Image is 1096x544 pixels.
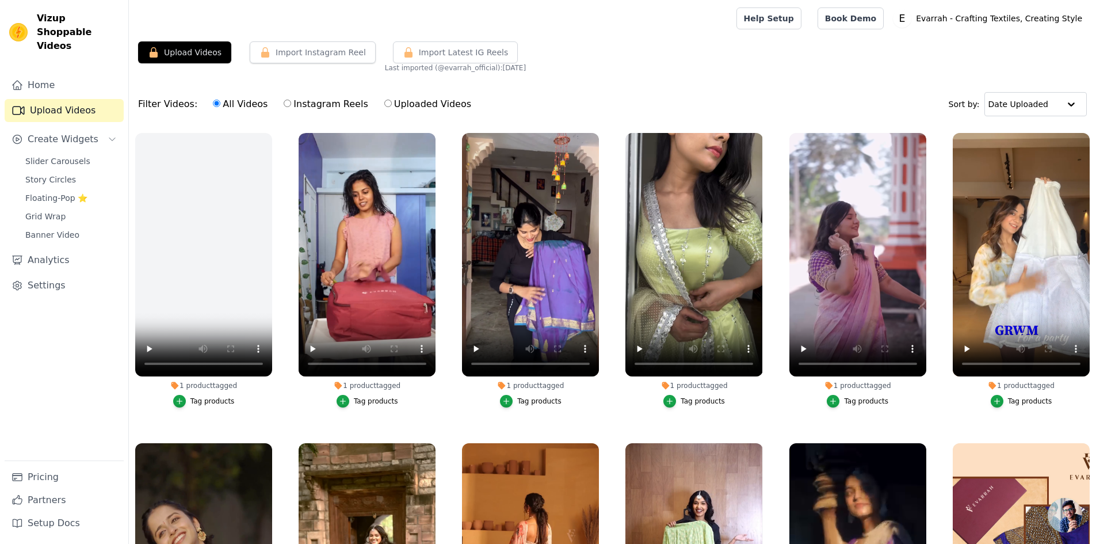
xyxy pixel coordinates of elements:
[1008,397,1052,406] div: Tag products
[818,7,884,29] a: Book Demo
[5,489,124,512] a: Partners
[949,92,1087,116] div: Sort by:
[827,395,888,408] button: Tag products
[18,190,124,206] a: Floating-Pop ⭐
[991,395,1052,408] button: Tag products
[25,229,79,241] span: Banner Video
[299,381,436,390] div: 1 product tagged
[789,381,926,390] div: 1 product tagged
[250,41,376,63] button: Import Instagram Reel
[212,97,268,112] label: All Videos
[1048,498,1082,532] div: Open chat
[5,466,124,489] a: Pricing
[283,97,368,112] label: Instagram Reels
[25,174,76,185] span: Story Circles
[899,13,906,24] text: E
[5,74,124,97] a: Home
[25,211,66,222] span: Grid Wrap
[25,192,87,204] span: Floating-Pop ⭐
[5,249,124,272] a: Analytics
[28,132,98,146] span: Create Widgets
[190,397,235,406] div: Tag products
[385,63,526,73] span: Last imported (@ evarrah_official ): [DATE]
[25,155,90,167] span: Slider Carousels
[173,395,235,408] button: Tag products
[844,397,888,406] div: Tag products
[5,99,124,122] a: Upload Videos
[384,97,472,112] label: Uploaded Videos
[284,100,291,107] input: Instagram Reels
[5,512,124,535] a: Setup Docs
[18,227,124,243] a: Banner Video
[9,23,28,41] img: Vizup
[663,395,725,408] button: Tag products
[893,8,1087,29] button: E Evarrah - Crafting Textiles, Creating Style
[911,8,1087,29] p: Evarrah - Crafting Textiles, Creating Style
[736,7,801,29] a: Help Setup
[18,208,124,225] a: Grid Wrap
[337,395,398,408] button: Tag products
[625,381,762,390] div: 1 product tagged
[354,397,398,406] div: Tag products
[681,397,725,406] div: Tag products
[5,128,124,151] button: Create Widgets
[138,41,231,63] button: Upload Videos
[138,91,478,117] div: Filter Videos:
[462,381,599,390] div: 1 product tagged
[5,274,124,297] a: Settings
[18,153,124,169] a: Slider Carousels
[37,12,119,53] span: Vizup Shoppable Videos
[953,381,1090,390] div: 1 product tagged
[419,47,509,58] span: Import Latest IG Reels
[384,100,392,107] input: Uploaded Videos
[517,397,562,406] div: Tag products
[213,100,220,107] input: All Videos
[393,41,518,63] button: Import Latest IG Reels
[135,381,272,390] div: 1 product tagged
[18,172,124,188] a: Story Circles
[500,395,562,408] button: Tag products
